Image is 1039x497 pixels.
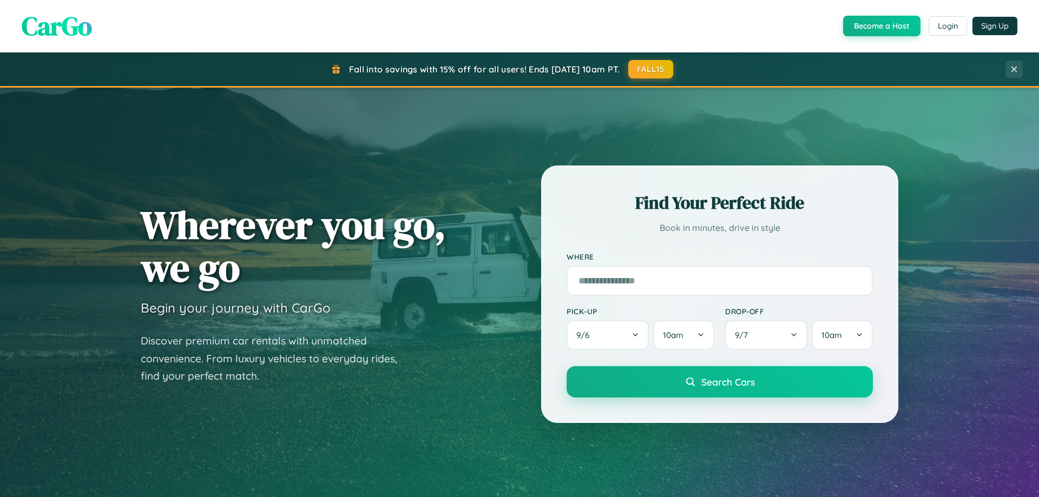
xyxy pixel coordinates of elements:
[663,330,683,340] span: 10am
[349,64,620,75] span: Fall into savings with 15% off for all users! Ends [DATE] 10am PT.
[567,220,873,236] p: Book in minutes, drive in style
[735,330,753,340] span: 9 / 7
[725,320,807,350] button: 9/7
[821,330,842,340] span: 10am
[701,376,755,388] span: Search Cars
[972,17,1017,35] button: Sign Up
[141,332,411,385] p: Discover premium car rentals with unmatched convenience. From luxury vehicles to everyday rides, ...
[567,307,714,316] label: Pick-up
[576,330,595,340] span: 9 / 6
[567,252,873,261] label: Where
[653,320,714,350] button: 10am
[812,320,873,350] button: 10am
[567,320,649,350] button: 9/6
[22,8,92,44] span: CarGo
[628,60,674,78] button: FALL15
[929,16,967,36] button: Login
[567,191,873,215] h2: Find Your Perfect Ride
[141,203,446,289] h1: Wherever you go, we go
[141,300,331,316] h3: Begin your journey with CarGo
[725,307,873,316] label: Drop-off
[567,366,873,397] button: Search Cars
[843,16,920,36] button: Become a Host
